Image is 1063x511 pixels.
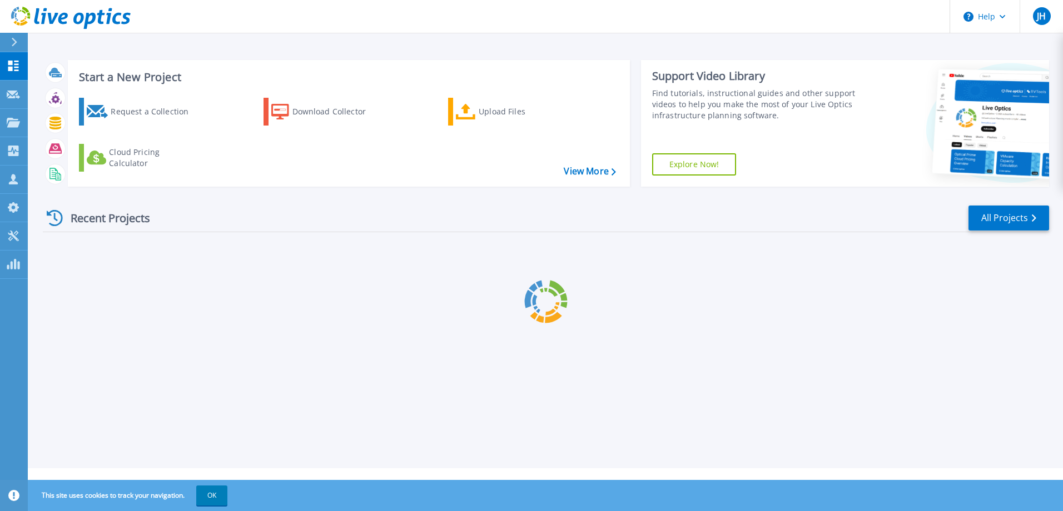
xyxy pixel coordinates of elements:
[968,206,1049,231] a: All Projects
[43,204,165,232] div: Recent Projects
[196,485,227,505] button: OK
[111,101,200,123] div: Request a Collection
[652,88,860,121] div: Find tutorials, instructional guides and other support videos to help you make the most of your L...
[109,147,198,169] div: Cloud Pricing Calculator
[79,71,615,83] h3: Start a New Project
[292,101,381,123] div: Download Collector
[79,98,203,126] a: Request a Collection
[652,69,860,83] div: Support Video Library
[564,166,615,177] a: View More
[652,153,737,176] a: Explore Now!
[79,144,203,172] a: Cloud Pricing Calculator
[1037,12,1046,21] span: JH
[264,98,388,126] a: Download Collector
[448,98,572,126] a: Upload Files
[31,485,227,505] span: This site uses cookies to track your navigation.
[479,101,568,123] div: Upload Files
